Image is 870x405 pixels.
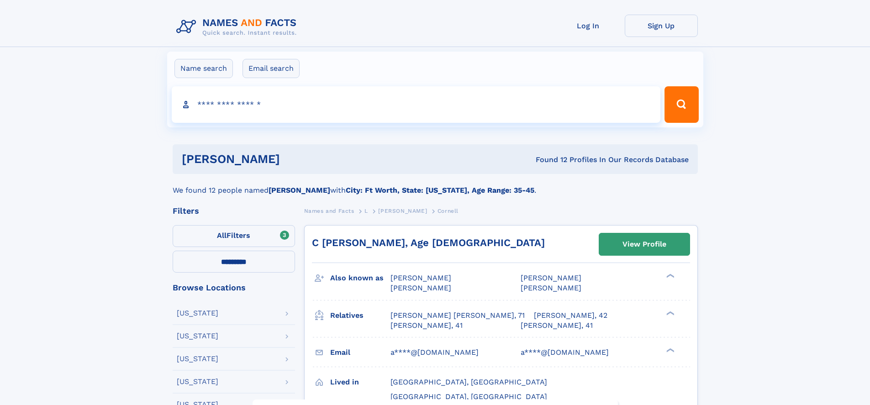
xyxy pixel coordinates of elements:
[438,208,459,214] span: Cornell
[521,321,593,331] a: [PERSON_NAME], 41
[177,355,218,363] div: [US_STATE]
[625,15,698,37] a: Sign Up
[521,274,581,282] span: [PERSON_NAME]
[378,208,427,214] span: [PERSON_NAME]
[390,321,463,331] a: [PERSON_NAME], 41
[664,310,675,316] div: ❯
[217,231,227,240] span: All
[364,208,368,214] span: L
[390,274,451,282] span: [PERSON_NAME]
[534,310,607,321] a: [PERSON_NAME], 42
[174,59,233,78] label: Name search
[312,237,545,248] a: C [PERSON_NAME], Age [DEMOGRAPHIC_DATA]
[243,59,300,78] label: Email search
[173,225,295,247] label: Filters
[622,234,666,255] div: View Profile
[177,378,218,385] div: [US_STATE]
[330,308,390,323] h3: Relatives
[330,270,390,286] h3: Also known as
[378,205,427,216] a: [PERSON_NAME]
[390,284,451,292] span: [PERSON_NAME]
[173,174,698,196] div: We found 12 people named with .
[599,233,690,255] a: View Profile
[269,186,330,195] b: [PERSON_NAME]
[664,347,675,353] div: ❯
[330,374,390,390] h3: Lived in
[173,207,295,215] div: Filters
[408,155,689,165] div: Found 12 Profiles In Our Records Database
[664,273,675,279] div: ❯
[664,86,698,123] button: Search Button
[390,310,525,321] a: [PERSON_NAME] [PERSON_NAME], 71
[330,345,390,360] h3: Email
[173,15,304,39] img: Logo Names and Facts
[552,15,625,37] a: Log In
[390,392,547,401] span: [GEOGRAPHIC_DATA], [GEOGRAPHIC_DATA]
[521,284,581,292] span: [PERSON_NAME]
[390,378,547,386] span: [GEOGRAPHIC_DATA], [GEOGRAPHIC_DATA]
[182,153,408,165] h1: [PERSON_NAME]
[364,205,368,216] a: L
[173,284,295,292] div: Browse Locations
[177,332,218,340] div: [US_STATE]
[177,310,218,317] div: [US_STATE]
[346,186,534,195] b: City: Ft Worth, State: [US_STATE], Age Range: 35-45
[172,86,661,123] input: search input
[304,205,354,216] a: Names and Facts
